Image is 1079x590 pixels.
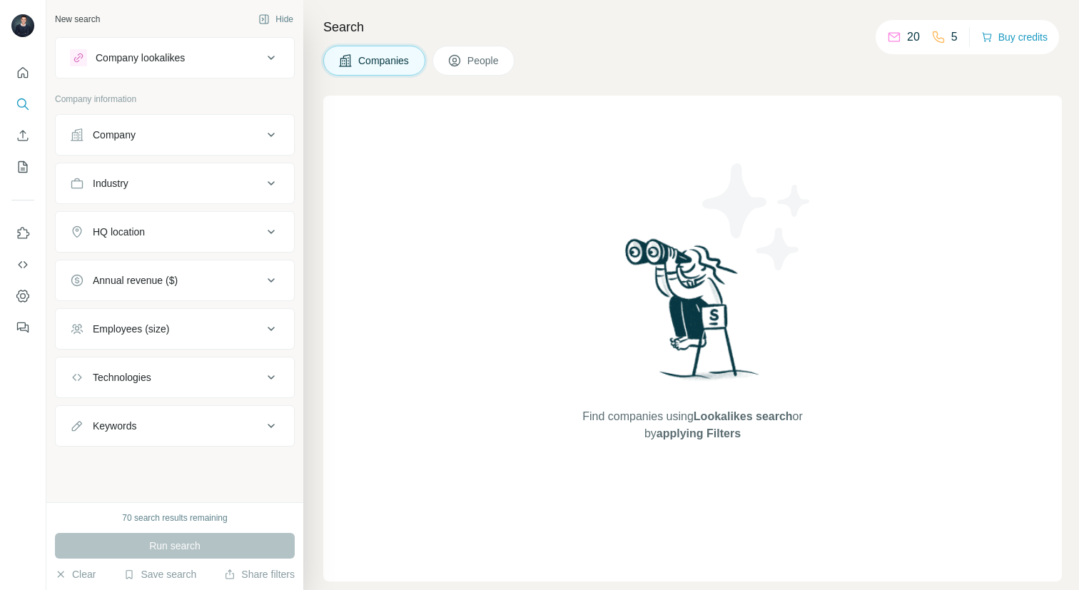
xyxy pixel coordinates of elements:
button: Dashboard [11,283,34,309]
p: Company information [55,93,295,106]
button: HQ location [56,215,294,249]
div: Annual revenue ($) [93,273,178,288]
h4: Search [323,17,1062,37]
button: Company lookalikes [56,41,294,75]
button: Clear [55,567,96,581]
span: Companies [358,54,410,68]
button: Company [56,118,294,152]
button: Search [11,91,34,117]
div: Industry [93,176,128,190]
img: Avatar [11,14,34,37]
span: applying Filters [657,427,741,439]
button: Use Surfe API [11,252,34,278]
div: Technologies [93,370,151,385]
button: Enrich CSV [11,123,34,148]
button: My lists [11,154,34,180]
img: Surfe Illustration - Woman searching with binoculars [619,235,767,394]
button: Annual revenue ($) [56,263,294,297]
img: Surfe Illustration - Stars [693,153,821,281]
button: Keywords [56,409,294,443]
button: Employees (size) [56,312,294,346]
button: Technologies [56,360,294,395]
div: New search [55,13,100,26]
div: HQ location [93,225,145,239]
button: Use Surfe on LinkedIn [11,220,34,246]
button: Industry [56,166,294,200]
div: Employees (size) [93,322,169,336]
div: Company [93,128,136,142]
div: 70 search results remaining [122,512,227,524]
div: Keywords [93,419,136,433]
div: Company lookalikes [96,51,185,65]
button: Share filters [224,567,295,581]
span: People [467,54,500,68]
span: Lookalikes search [694,410,793,422]
button: Hide [248,9,303,30]
p: 5 [951,29,958,46]
button: Feedback [11,315,34,340]
button: Buy credits [981,27,1048,47]
span: Find companies using or by [578,408,806,442]
button: Quick start [11,60,34,86]
p: 20 [907,29,920,46]
button: Save search [123,567,196,581]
